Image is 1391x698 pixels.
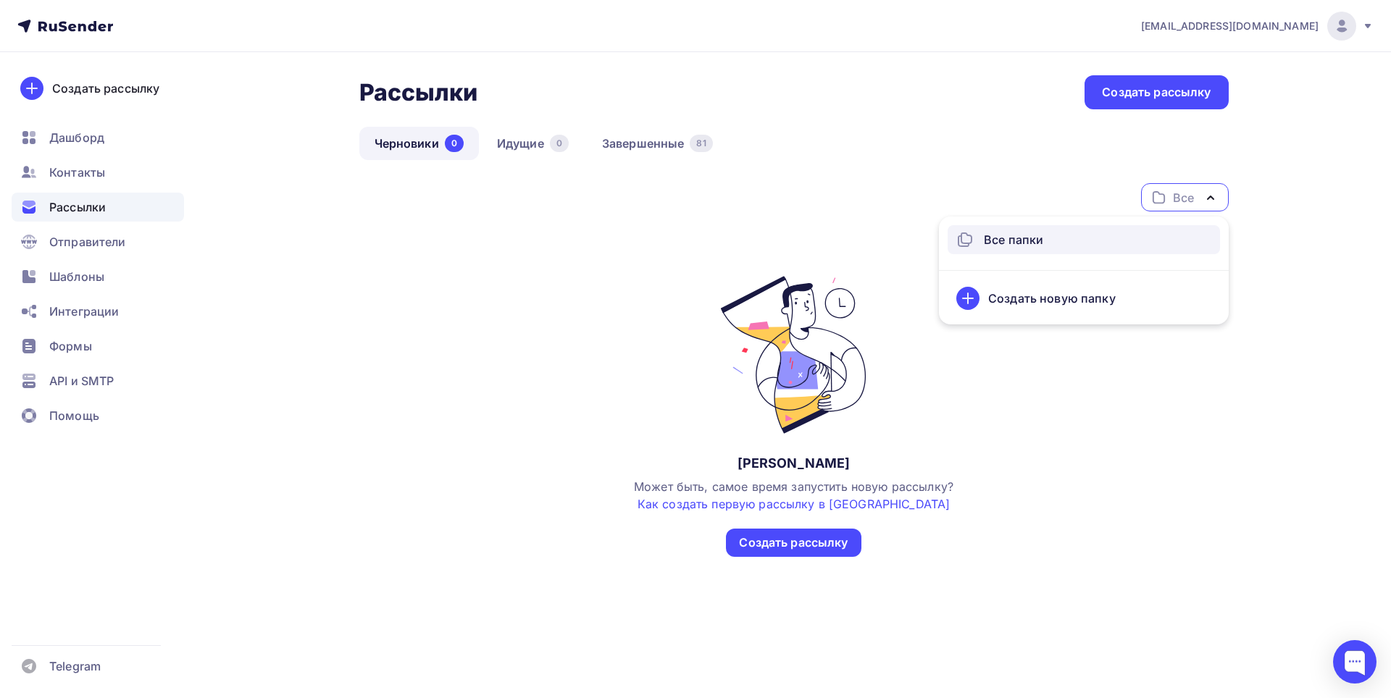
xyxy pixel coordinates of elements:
[359,127,479,160] a: Черновики0
[690,135,712,152] div: 81
[12,158,184,187] a: Контакты
[49,657,101,675] span: Telegram
[984,231,1043,248] div: Все папки
[12,262,184,291] a: Шаблоны
[359,78,478,107] h2: Рассылки
[1141,183,1229,211] button: Все
[1141,12,1374,41] a: [EMAIL_ADDRESS][DOMAIN_NAME]
[49,198,106,216] span: Рассылки
[49,372,114,390] span: API и SMTP
[939,216,1229,324] ul: Все
[445,135,464,152] div: 0
[1141,19,1319,33] span: [EMAIL_ADDRESS][DOMAIN_NAME]
[12,193,184,222] a: Рассылки
[12,332,184,361] a: Формы
[52,80,159,97] div: Создать рассылку
[49,303,119,320] span: Интеграции
[49,268,104,285] span: Шаблоны
[49,233,126,251] span: Отправители
[49,337,92,355] span: Формы
[1173,189,1193,206] div: Все
[1102,84,1211,101] div: Создать рассылку
[550,135,569,152] div: 0
[12,227,184,256] a: Отправители
[587,127,728,160] a: Завершенные81
[738,455,851,472] div: [PERSON_NAME]
[988,290,1116,307] div: Создать новую папку
[634,479,953,511] span: Может быть, самое время запустить новую рассылку?
[739,534,848,551] div: Создать рассылку
[49,129,104,146] span: Дашборд
[49,407,99,424] span: Помощь
[482,127,584,160] a: Идущие0
[12,123,184,152] a: Дашборд
[49,164,105,181] span: Контакты
[638,497,951,511] a: Как создать первую рассылку в [GEOGRAPHIC_DATA]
